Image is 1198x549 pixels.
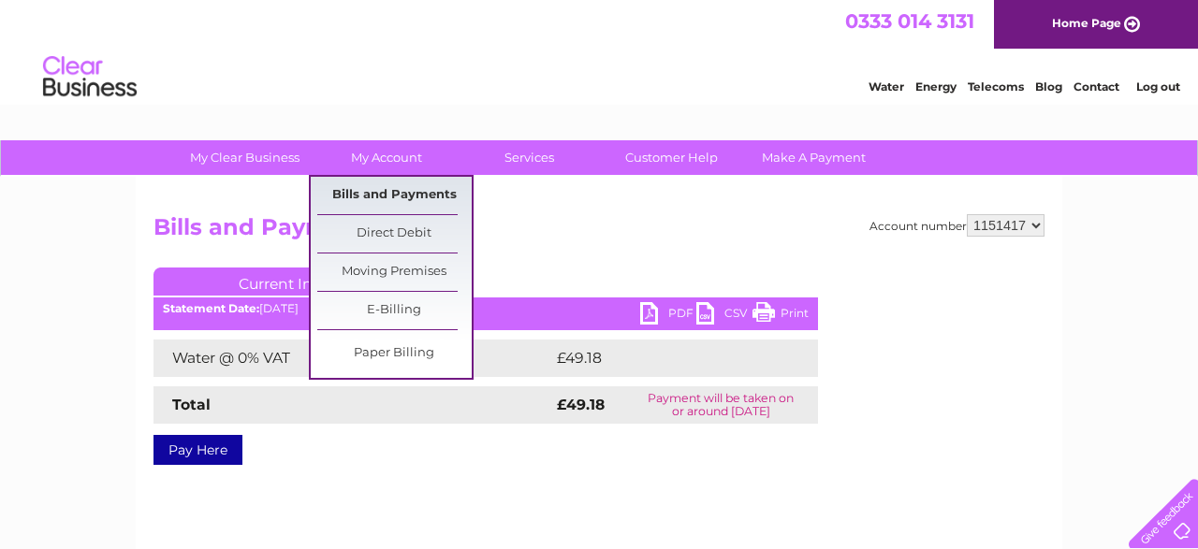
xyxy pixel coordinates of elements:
div: Account number [869,214,1045,237]
a: Pay Here [153,435,242,465]
a: PDF [640,302,696,329]
a: Print [752,302,809,329]
a: Customer Help [594,140,749,175]
a: CSV [696,302,752,329]
a: Paper Billing [317,335,472,372]
a: Water [869,79,904,94]
a: Make A Payment [737,140,891,175]
td: £49.18 [552,340,779,377]
a: My Clear Business [168,140,322,175]
a: Moving Premises [317,253,472,291]
a: Bills and Payments [317,177,472,214]
div: [DATE] [153,302,818,315]
b: Statement Date: [163,301,259,315]
a: 0333 014 3131 [845,9,974,33]
a: Energy [915,79,957,94]
td: Water @ 0% VAT [153,340,552,377]
strong: Total [172,396,211,413]
a: Contact [1074,79,1119,94]
img: logo.png [42,49,138,106]
a: My Account [310,140,464,175]
a: Current Invoice [153,267,434,296]
a: Blog [1035,79,1062,94]
a: Telecoms [968,79,1024,94]
a: Services [452,140,606,175]
a: Log out [1136,79,1180,94]
div: Clear Business is a trading name of Verastar Limited (registered in [GEOGRAPHIC_DATA] No. 3667643... [158,10,1043,91]
h2: Bills and Payments [153,214,1045,250]
a: Direct Debit [317,215,472,253]
strong: £49.18 [557,396,605,413]
a: E-Billing [317,292,472,329]
td: Payment will be taken on or around [DATE] [623,386,818,424]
